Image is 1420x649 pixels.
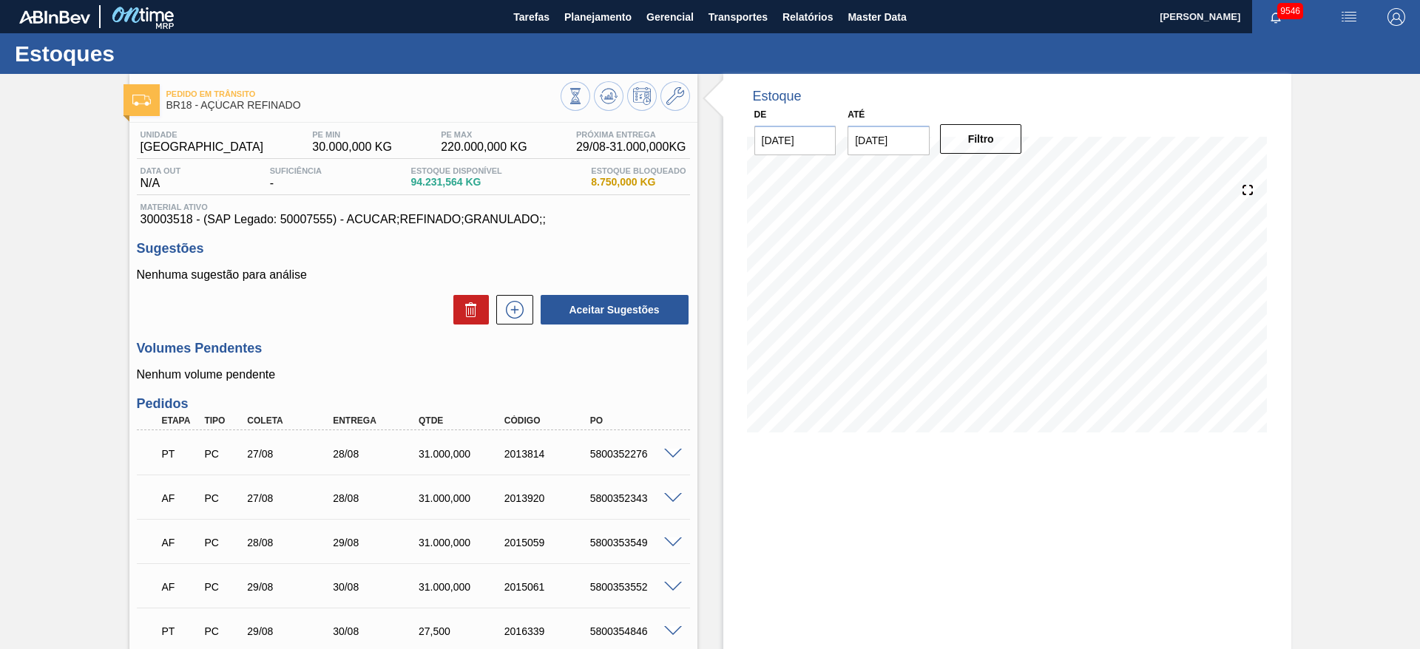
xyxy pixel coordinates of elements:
p: AF [162,581,199,593]
div: 2016339 [501,625,597,637]
p: PT [162,625,199,637]
label: De [754,109,767,120]
div: Qtde [415,415,511,426]
img: userActions [1340,8,1358,26]
div: 30/08/2025 [329,625,425,637]
div: 27/08/2025 [243,492,339,504]
div: Pedido de Compra [200,448,245,460]
span: Pedido em Trânsito [166,89,561,98]
div: 28/08/2025 [243,537,339,548]
div: 5800352276 [586,448,683,460]
div: 5800353549 [586,537,683,548]
div: - [266,166,325,190]
span: Unidade [141,130,264,139]
p: PT [162,448,199,460]
span: [GEOGRAPHIC_DATA] [141,140,264,154]
input: dd/mm/yyyy [848,126,930,155]
div: 30/08/2025 [329,581,425,593]
h3: Pedidos [137,396,690,412]
div: Estoque [753,89,802,104]
div: Pedido de Compra [200,492,245,504]
span: Planejamento [564,8,632,26]
div: 5800353552 [586,581,683,593]
span: Estoque Disponível [411,166,502,175]
span: 220.000,000 KG [441,140,527,154]
button: Visão Geral dos Estoques [561,81,590,111]
div: 5800352343 [586,492,683,504]
h3: Volumes Pendentes [137,341,690,356]
div: 2015059 [501,537,597,548]
h1: Estoques [15,45,277,62]
div: Pedido de Compra [200,625,245,637]
div: 27/08/2025 [243,448,339,460]
div: Aceitar Sugestões [533,293,690,326]
div: 29/08/2025 [329,537,425,548]
div: 2013814 [501,448,597,460]
button: Programar Estoque [627,81,657,111]
p: Nenhuma sugestão para análise [137,268,690,282]
div: Pedido de Compra [200,581,245,593]
div: N/A [137,166,185,190]
span: Transportes [709,8,768,26]
div: Nova sugestão [489,295,533,324]
span: PE MIN [312,130,392,139]
span: Estoque Bloqueado [591,166,686,175]
div: Etapa [158,415,203,426]
button: Aceitar Sugestões [541,295,689,324]
button: Notificações [1252,7,1299,27]
img: TNhmsLtSVTkK8tSr43FrP2fwEKptu5GPRR3wAAAABJRU5ErkJggg== [19,10,90,24]
div: 31.000,000 [415,492,511,504]
button: Ir ao Master Data / Geral [660,81,690,111]
div: Aguardando Faturamento [158,571,203,603]
span: Tarefas [513,8,550,26]
span: Suficiência [270,166,322,175]
span: Gerencial [646,8,694,26]
span: Relatórios [782,8,833,26]
div: Coleta [243,415,339,426]
span: 30.000,000 KG [312,140,392,154]
label: Até [848,109,865,120]
span: PE MAX [441,130,527,139]
span: 9546 [1277,3,1303,19]
span: 30003518 - (SAP Legado: 50007555) - ACUCAR;REFINADO;GRANULADO;; [141,213,686,226]
div: 5800354846 [586,625,683,637]
img: Ícone [132,95,151,106]
div: Entrega [329,415,425,426]
div: 31.000,000 [415,448,511,460]
img: Logout [1387,8,1405,26]
span: Data out [141,166,181,175]
span: Próxima Entrega [576,130,686,139]
div: 2013920 [501,492,597,504]
div: Excluir Sugestões [446,295,489,324]
span: 94.231,564 KG [411,177,502,188]
div: 2015061 [501,581,597,593]
div: 29/08/2025 [243,581,339,593]
p: AF [162,537,199,548]
div: 27,500 [415,625,511,637]
div: Código [501,415,597,426]
div: Aguardando Faturamento [158,482,203,514]
div: Pedido em Trânsito [158,615,203,648]
span: Material ativo [141,203,686,211]
div: 31.000,000 [415,581,511,593]
div: Pedido de Compra [200,537,245,548]
div: Tipo [200,415,245,426]
span: 8.750,000 KG [591,177,686,188]
span: BR18 - AÇÚCAR REFINADO [166,100,561,111]
div: PO [586,415,683,426]
div: 28/08/2025 [329,492,425,504]
div: Aguardando Faturamento [158,526,203,559]
span: Master Data [848,8,906,26]
div: 31.000,000 [415,537,511,548]
button: Atualizar Gráfico [594,81,623,111]
p: Nenhum volume pendente [137,368,690,381]
div: 28/08/2025 [329,448,425,460]
input: dd/mm/yyyy [754,126,836,155]
div: 29/08/2025 [243,625,339,637]
button: Filtro [940,124,1022,154]
p: AF [162,492,199,504]
span: 29/08 - 31.000,000 KG [576,140,686,154]
div: Pedido em Trânsito [158,438,203,470]
h3: Sugestões [137,241,690,256]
